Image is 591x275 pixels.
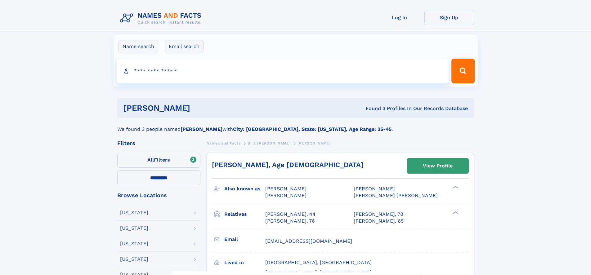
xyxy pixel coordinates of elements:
[117,140,200,146] div: Filters
[117,118,474,133] div: We found 3 people named with .
[224,257,265,268] h3: Lived in
[224,234,265,245] h3: Email
[224,184,265,194] h3: Also known as
[117,153,200,168] label: Filters
[265,238,352,244] span: [EMAIL_ADDRESS][DOMAIN_NAME]
[181,126,222,132] b: [PERSON_NAME]
[451,59,474,83] button: Search Button
[117,59,449,83] input: search input
[407,158,468,173] a: View Profile
[120,226,148,231] div: [US_STATE]
[119,40,158,53] label: Name search
[207,139,241,147] a: Names and Facts
[248,141,250,145] span: S
[212,161,363,169] a: [PERSON_NAME], Age [DEMOGRAPHIC_DATA]
[120,257,148,262] div: [US_STATE]
[265,259,372,265] span: [GEOGRAPHIC_DATA], [GEOGRAPHIC_DATA]
[117,193,200,198] div: Browse Locations
[354,218,404,224] a: [PERSON_NAME], 65
[224,209,265,220] h3: Relatives
[257,141,290,145] span: [PERSON_NAME]
[265,211,316,218] a: [PERSON_NAME], 44
[147,157,154,163] span: All
[123,104,278,112] h1: [PERSON_NAME]
[265,186,307,192] span: [PERSON_NAME]
[120,241,148,246] div: [US_STATE]
[278,105,468,112] div: Found 3 Profiles In Our Records Database
[120,210,148,215] div: [US_STATE]
[298,141,331,145] span: [PERSON_NAME]
[233,126,392,132] b: City: [GEOGRAPHIC_DATA], State: [US_STATE], Age Range: 35-45
[248,139,250,147] a: S
[165,40,204,53] label: Email search
[265,193,307,198] span: [PERSON_NAME]
[451,185,459,189] div: ❯
[354,211,403,218] a: [PERSON_NAME], 78
[265,218,315,224] a: [PERSON_NAME], 76
[117,10,207,27] img: Logo Names and Facts
[257,139,290,147] a: [PERSON_NAME]
[424,10,474,25] a: Sign Up
[423,159,453,173] div: View Profile
[354,193,438,198] span: [PERSON_NAME] [PERSON_NAME]
[451,211,459,215] div: ❯
[354,186,395,192] span: [PERSON_NAME]
[375,10,424,25] a: Log In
